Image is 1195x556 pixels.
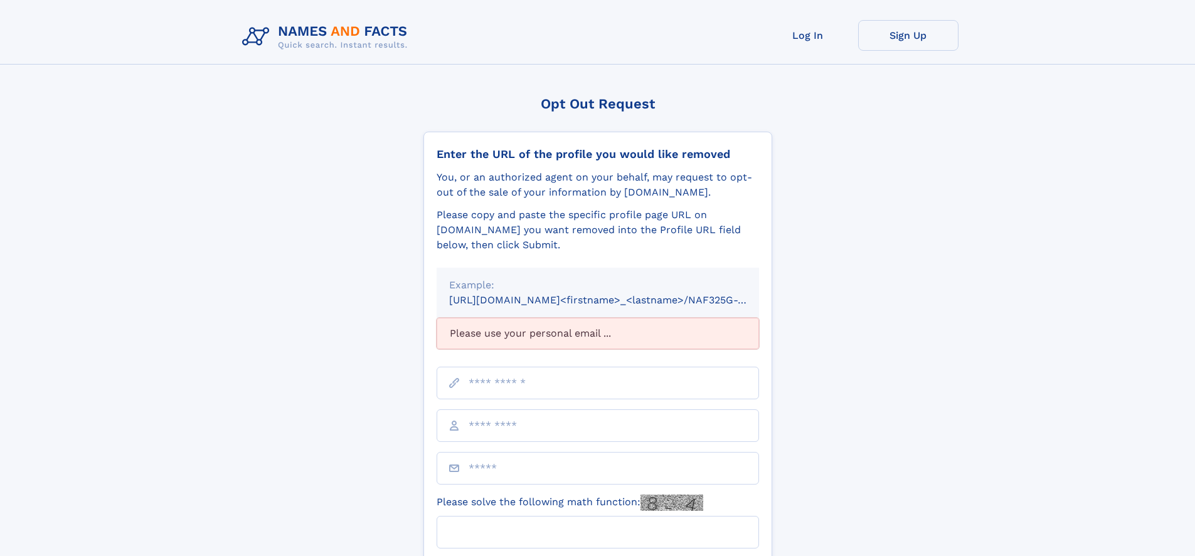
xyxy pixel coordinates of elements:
a: Sign Up [858,20,959,51]
a: Log In [758,20,858,51]
img: Logo Names and Facts [237,20,418,54]
div: Example: [449,278,746,293]
label: Please solve the following math function: [437,495,703,511]
div: You, or an authorized agent on your behalf, may request to opt-out of the sale of your informatio... [437,170,759,200]
div: Please copy and paste the specific profile page URL on [DOMAIN_NAME] you want removed into the Pr... [437,207,759,253]
small: [URL][DOMAIN_NAME]<firstname>_<lastname>/NAF325G-xxxxxxxx [449,294,783,306]
div: Enter the URL of the profile you would like removed [437,147,759,161]
div: Opt Out Request [423,96,772,112]
div: Please use your personal email ... [437,318,759,349]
